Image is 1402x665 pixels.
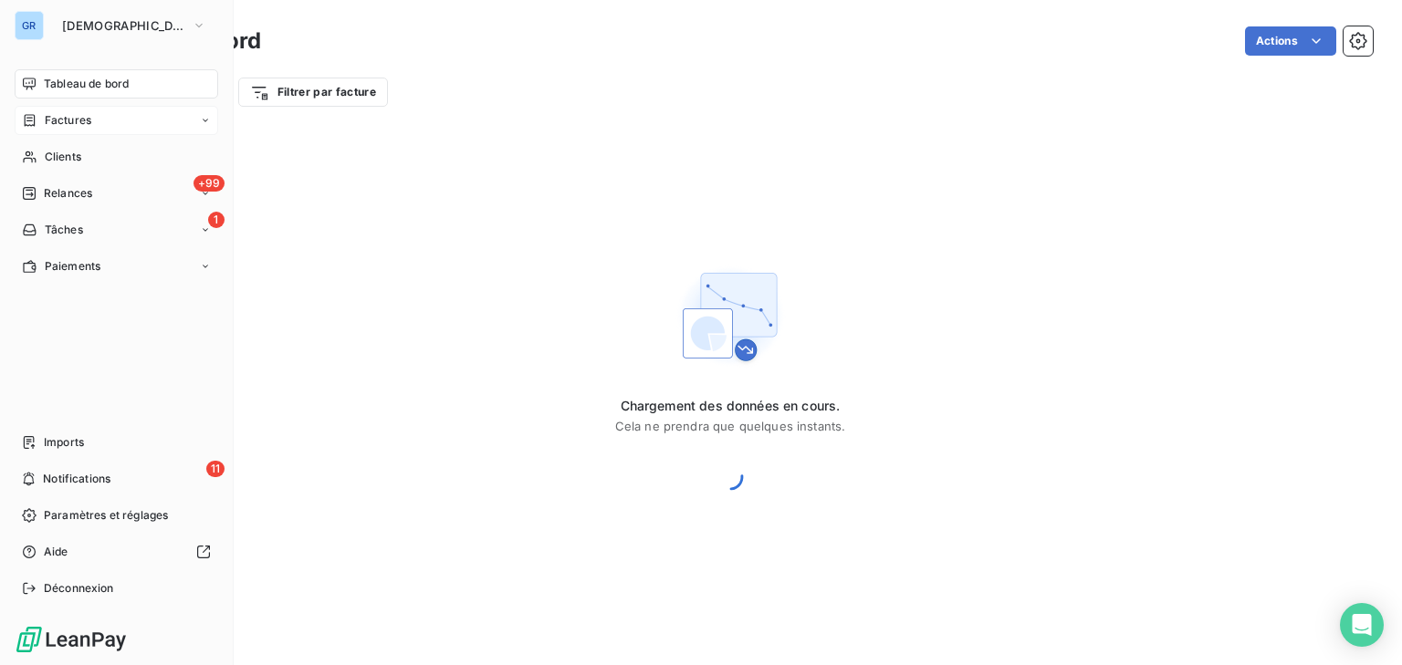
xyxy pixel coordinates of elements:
span: Aide [44,544,68,560]
span: Clients [45,149,81,165]
div: GR [15,11,44,40]
span: +99 [194,175,225,192]
span: Tableau de bord [44,76,129,92]
span: Chargement des données en cours. [615,397,846,415]
div: Open Intercom Messenger [1340,603,1384,647]
span: Factures [45,112,91,129]
span: Paramètres et réglages [44,507,168,524]
span: Relances [44,185,92,202]
span: Notifications [43,471,110,487]
span: 1 [208,212,225,228]
span: Cela ne prendra que quelques instants. [615,419,846,433]
span: Déconnexion [44,580,114,597]
button: Actions [1245,26,1336,56]
span: Tâches [45,222,83,238]
a: Aide [15,537,218,566]
span: 11 [206,461,225,477]
span: Imports [44,434,84,451]
span: [DEMOGRAPHIC_DATA] [62,18,184,33]
span: Paiements [45,258,100,275]
button: Filtrer par facture [238,78,388,107]
img: First time [672,258,789,375]
img: Logo LeanPay [15,625,128,654]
